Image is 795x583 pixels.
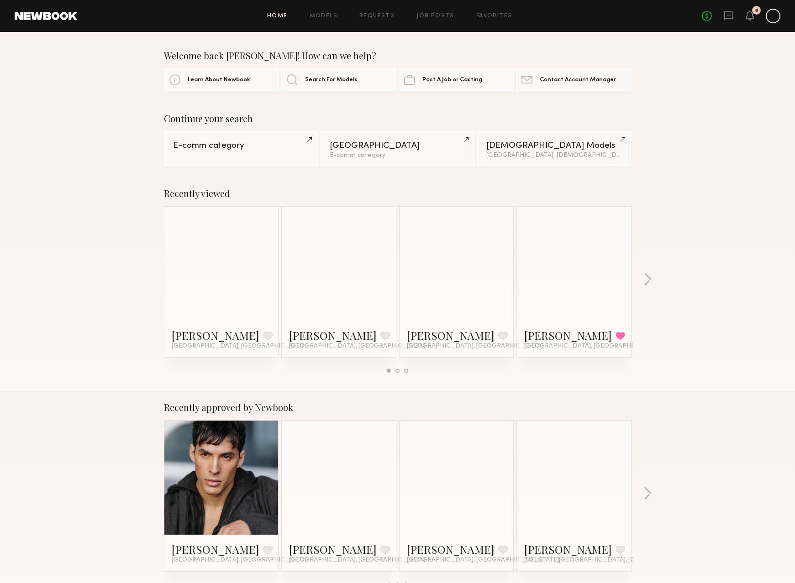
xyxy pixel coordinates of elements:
div: [DEMOGRAPHIC_DATA] Models [486,141,622,150]
div: E-comm category [330,152,465,159]
span: [GEOGRAPHIC_DATA], [GEOGRAPHIC_DATA] [407,343,543,350]
a: [PERSON_NAME] [407,542,495,557]
span: [GEOGRAPHIC_DATA], [GEOGRAPHIC_DATA] [289,557,425,564]
a: [GEOGRAPHIC_DATA]E-comm category [321,131,474,166]
span: Post A Job or Casting [422,77,482,83]
a: Search For Models [281,68,396,91]
span: Search For Models [305,77,358,83]
a: [PERSON_NAME] [172,328,259,343]
a: Models [310,13,337,19]
a: Contact Account Manager [516,68,631,91]
a: Home [267,13,288,19]
a: [PERSON_NAME] [407,328,495,343]
a: [PERSON_NAME] [289,542,377,557]
a: E-comm category [164,131,318,166]
a: [DEMOGRAPHIC_DATA] Models[GEOGRAPHIC_DATA], [DEMOGRAPHIC_DATA] [477,131,631,166]
a: [PERSON_NAME] [172,542,259,557]
a: Learn About Newbook [164,68,279,91]
span: [GEOGRAPHIC_DATA], [GEOGRAPHIC_DATA] [172,557,308,564]
span: Learn About Newbook [188,77,250,83]
div: Recently approved by Newbook [164,402,632,413]
span: [GEOGRAPHIC_DATA], [GEOGRAPHIC_DATA] [524,343,660,350]
div: Recently viewed [164,188,632,199]
div: [GEOGRAPHIC_DATA], [DEMOGRAPHIC_DATA] [486,152,622,159]
span: Contact Account Manager [540,77,616,83]
span: [GEOGRAPHIC_DATA], [GEOGRAPHIC_DATA] [407,557,543,564]
a: [PERSON_NAME] [289,328,377,343]
a: Requests [359,13,395,19]
a: [PERSON_NAME] [524,328,612,343]
span: [US_STATE][GEOGRAPHIC_DATA], [GEOGRAPHIC_DATA] [524,557,695,564]
div: 8 [755,8,758,13]
a: [PERSON_NAME] [524,542,612,557]
div: E-comm category [173,141,309,150]
div: Welcome back [PERSON_NAME]! How can we help? [164,50,632,61]
a: Post A Job or Casting [399,68,514,91]
div: [GEOGRAPHIC_DATA] [330,141,465,150]
span: [GEOGRAPHIC_DATA], [GEOGRAPHIC_DATA] [289,343,425,350]
div: Continue your search [164,113,632,124]
a: Favorites [476,13,512,19]
a: Job Posts [416,13,454,19]
span: [GEOGRAPHIC_DATA], [GEOGRAPHIC_DATA] [172,343,308,350]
